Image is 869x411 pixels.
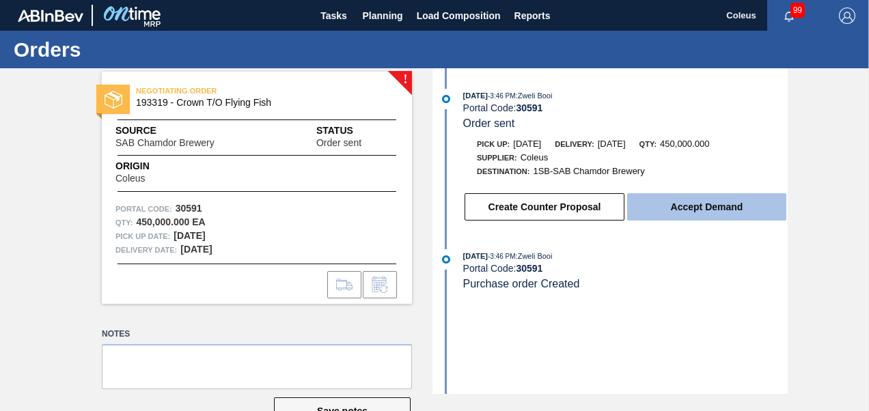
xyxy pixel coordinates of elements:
[516,263,542,274] strong: 30591
[417,8,501,24] span: Load Composition
[136,216,205,227] strong: 450,000.000 EA
[627,193,786,221] button: Accept Demand
[363,8,403,24] span: Planning
[442,255,450,264] img: atual
[521,152,548,162] span: Coleus
[513,139,541,149] span: [DATE]
[516,252,553,260] span: : Zweli Booi
[477,167,529,175] span: Destination:
[180,244,212,255] strong: [DATE]
[115,138,215,148] span: SAB Chamdor Brewery
[839,8,855,24] img: Logout
[639,140,657,148] span: Qty:
[465,193,624,221] button: Create Counter Proposal
[477,140,510,148] span: Pick up:
[516,102,542,113] strong: 30591
[136,84,327,98] span: NEGOTIATING ORDER
[442,95,450,103] img: atual
[14,42,256,57] h1: Orders
[115,202,172,216] span: Portal Code:
[105,91,122,109] img: status
[488,92,516,100] span: - 3:46 PM
[115,243,177,257] span: Delivery Date:
[115,216,133,229] span: Qty :
[115,173,146,184] span: Coleus
[463,117,515,129] span: Order sent
[18,10,83,22] img: TNhmsLtSVTkK8tSr43FrP2fwEKptu5GPRR3wAAAABJRU5ErkJggg==
[516,91,553,100] span: : Zweli Booi
[790,3,805,18] span: 99
[363,271,397,298] div: Inform order change
[660,139,709,149] span: 450,000.000
[463,102,788,113] div: Portal Code:
[176,203,202,214] strong: 30591
[533,166,644,176] span: 1SB-SAB Chamdor Brewery
[102,324,412,344] label: Notes
[463,263,788,274] div: Portal Code:
[316,138,361,148] span: Order sent
[174,230,205,241] strong: [DATE]
[598,139,626,149] span: [DATE]
[463,252,488,260] span: [DATE]
[115,229,170,243] span: Pick up Date:
[555,140,594,148] span: Delivery:
[488,253,516,260] span: - 3:46 PM
[115,159,179,173] span: Origin
[463,91,488,100] span: [DATE]
[319,8,349,24] span: Tasks
[477,154,517,162] span: Supplier:
[767,6,811,25] button: Notifications
[136,98,384,108] span: 193319 - Crown T/O Flying Fish
[463,278,580,289] span: Purchase order Created
[316,124,398,138] span: Status
[327,271,361,298] div: Go to Load Composition
[115,124,256,138] span: Source
[514,8,551,24] span: Reports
